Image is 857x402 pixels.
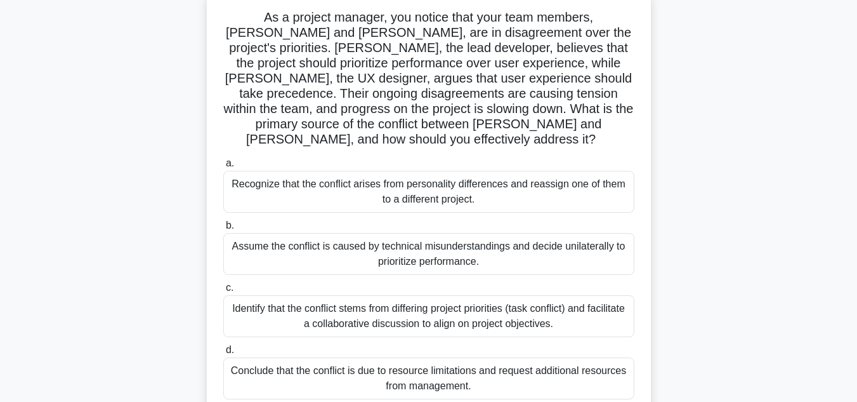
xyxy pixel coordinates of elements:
div: Identify that the conflict stems from differing project priorities (task conflict) and facilitate... [223,295,634,337]
span: b. [226,220,234,231]
span: d. [226,344,234,355]
span: a. [226,157,234,168]
div: Conclude that the conflict is due to resource limitations and request additional resources from m... [223,358,634,399]
span: c. [226,282,233,293]
h5: As a project manager, you notice that your team members, [PERSON_NAME] and [PERSON_NAME], are in ... [222,10,636,148]
div: Recognize that the conflict arises from personality differences and reassign one of them to a dif... [223,171,634,213]
div: Assume the conflict is caused by technical misunderstandings and decide unilaterally to prioritiz... [223,233,634,275]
